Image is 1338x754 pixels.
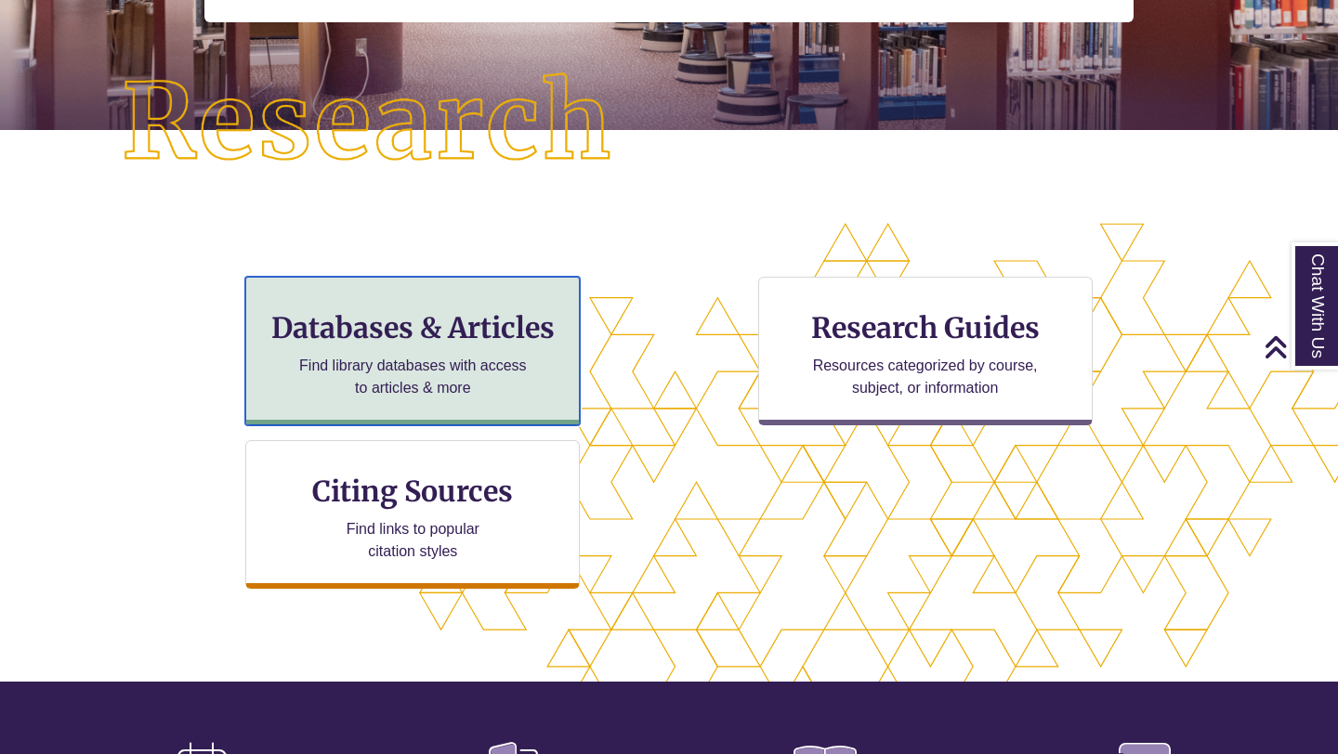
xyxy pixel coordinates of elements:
a: Back to Top [1264,334,1333,359]
p: Find links to popular citation styles [322,518,504,563]
h3: Databases & Articles [261,310,564,345]
p: Resources categorized by course, subject, or information [804,355,1046,399]
img: Research [67,19,669,227]
p: Find library databases with access to articles & more [292,355,534,399]
a: Citing Sources Find links to popular citation styles [245,440,580,589]
a: Research Guides Resources categorized by course, subject, or information [758,277,1093,425]
h3: Research Guides [774,310,1077,345]
a: Databases & Articles Find library databases with access to articles & more [245,277,580,425]
h3: Citing Sources [300,474,527,509]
